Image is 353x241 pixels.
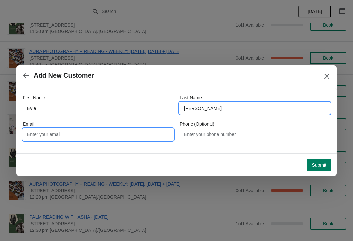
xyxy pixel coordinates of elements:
label: Phone (Optional) [180,121,214,127]
button: Close [321,70,333,82]
input: Enter your phone number [180,129,330,140]
input: Enter your email [23,129,173,140]
input: Smith [180,102,330,114]
input: John [23,102,173,114]
label: Email [23,121,34,127]
label: Last Name [180,94,202,101]
span: Submit [312,162,326,168]
h2: Add New Customer [34,72,94,79]
button: Submit [307,159,331,171]
label: First Name [23,94,45,101]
